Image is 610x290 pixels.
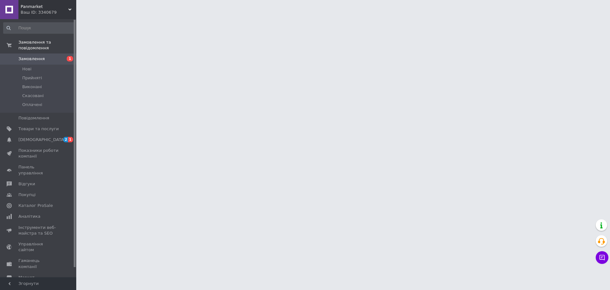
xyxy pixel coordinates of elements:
[21,10,76,15] div: Ваш ID: 3340679
[21,4,68,10] span: Panmarket
[67,56,73,61] span: 1
[22,102,42,108] span: Оплачені
[18,181,35,187] span: Відгуки
[18,126,59,132] span: Товари та послуги
[18,203,53,209] span: Каталог ProSale
[18,115,49,121] span: Повідомлення
[18,225,59,236] span: Інструменти веб-майстра та SEO
[18,258,59,269] span: Гаманець компанії
[18,148,59,159] span: Показники роботи компанії
[3,22,75,34] input: Пошук
[18,214,40,219] span: Аналітика
[63,137,68,142] span: 2
[18,39,76,51] span: Замовлення та повідомлення
[18,137,65,143] span: [DEMOGRAPHIC_DATA]
[18,56,45,62] span: Замовлення
[18,164,59,176] span: Панель управління
[22,93,44,99] span: Скасовані
[596,251,608,264] button: Чат з покупцем
[22,66,31,72] span: Нові
[18,275,35,280] span: Маркет
[22,75,42,81] span: Прийняті
[68,137,73,142] span: 1
[18,192,36,198] span: Покупці
[22,84,42,90] span: Виконані
[18,241,59,253] span: Управління сайтом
